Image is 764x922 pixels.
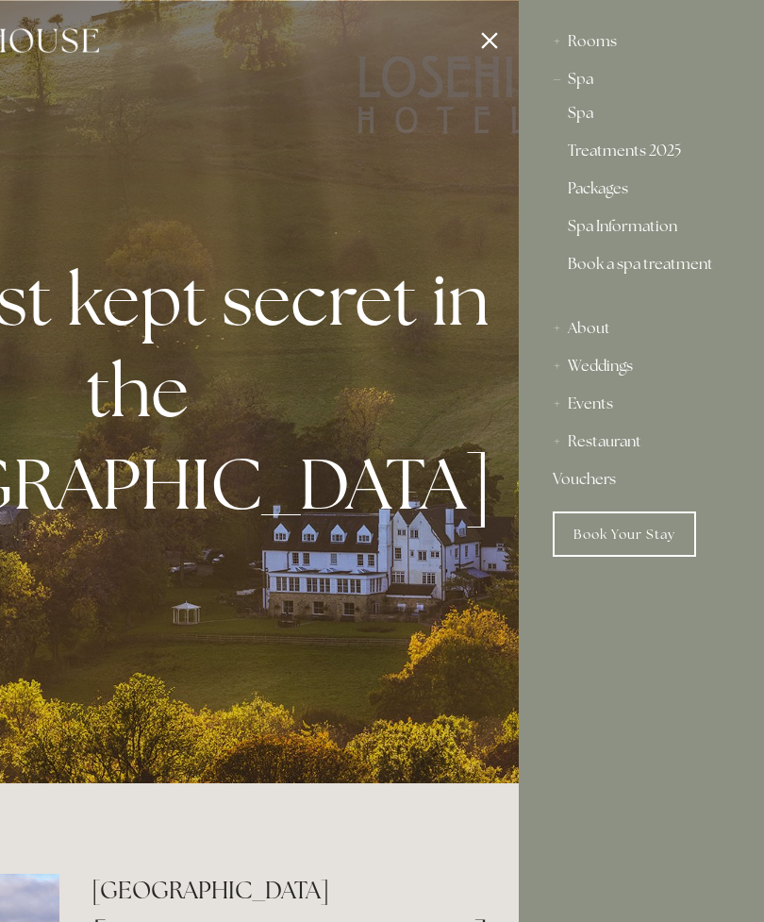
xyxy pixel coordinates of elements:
div: Weddings [553,347,730,385]
a: Spa Information [568,219,715,242]
a: Treatments 2025 [568,143,715,166]
a: Book a spa treatment [568,257,715,287]
div: Events [553,385,730,423]
a: Vouchers [553,461,730,498]
div: About [553,310,730,347]
div: Spa [553,60,730,98]
div: Rooms [553,23,730,60]
a: Book Your Stay [553,511,696,557]
a: Spa [568,106,715,128]
a: Packages [568,181,715,204]
div: Restaurant [553,423,730,461]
